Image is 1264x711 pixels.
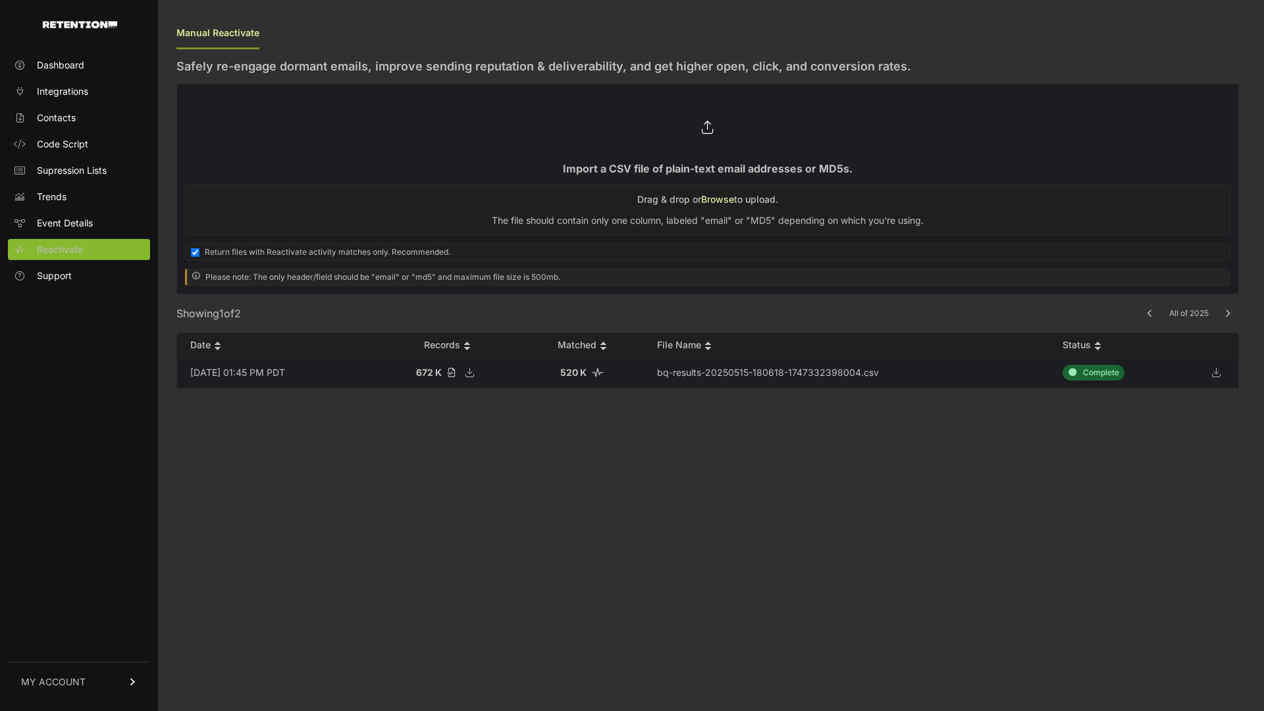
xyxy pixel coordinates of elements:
[416,367,442,378] strong: 672 K
[8,213,150,234] a: Event Details
[520,333,644,357] th: Matched
[8,107,150,128] a: Contacts
[1225,308,1230,318] a: Next
[592,368,604,377] i: Number of matched records
[37,269,72,282] span: Support
[37,111,76,124] span: Contacts
[177,333,375,357] th: Date
[8,662,150,702] a: MY ACCOUNT
[176,57,1239,76] h2: Safely re-engage dormant emails, improve sending reputation & deliverability, and get higher open...
[37,243,83,256] span: Reactivate
[1094,341,1101,351] img: no_sort-eaf950dc5ab64cae54d48a5578032e96f70b2ecb7d747501f34c8f2db400fb66.gif
[8,265,150,286] a: Support
[37,164,107,177] span: Supression Lists
[447,368,455,377] i: Record count of the file
[463,341,471,351] img: no_sort-eaf950dc5ab64cae54d48a5578032e96f70b2ecb7d747501f34c8f2db400fb66.gif
[704,341,712,351] img: no_sort-eaf950dc5ab64cae54d48a5578032e96f70b2ecb7d747501f34c8f2db400fb66.gif
[560,367,587,378] strong: 520 K
[37,59,84,72] span: Dashboard
[1049,333,1194,357] th: Status
[1139,302,1239,325] nav: Page navigation
[176,305,241,321] div: Showing of
[37,85,88,98] span: Integrations
[8,134,150,155] a: Code Script
[37,217,93,230] span: Event Details
[214,341,221,351] img: no_sort-eaf950dc5ab64cae54d48a5578032e96f70b2ecb7d747501f34c8f2db400fb66.gif
[191,248,199,257] input: Return files with Reactivate activity matches only. Recommended.
[644,333,1049,357] th: File Name
[1063,365,1124,381] div: Complete
[219,307,224,320] span: 1
[8,186,150,207] a: Trends
[176,18,259,49] div: Manual Reactivate
[205,247,450,257] span: Return files with Reactivate activity matches only. Recommended.
[600,341,607,351] img: no_sort-eaf950dc5ab64cae54d48a5578032e96f70b2ecb7d747501f34c8f2db400fb66.gif
[1147,308,1153,318] a: Previous
[8,81,150,102] a: Integrations
[43,21,117,28] img: Retention.com
[177,357,375,388] td: [DATE] 01:45 PM PDT
[37,190,66,203] span: Trends
[375,333,521,357] th: Records
[234,307,241,320] span: 2
[644,357,1049,388] td: bq-results-20250515-180618-1747332398004.csv
[37,138,88,151] span: Code Script
[8,160,150,181] a: Supression Lists
[1161,308,1217,319] li: All of 2025
[8,239,150,260] a: Reactivate
[21,675,86,689] span: MY ACCOUNT
[8,55,150,76] a: Dashboard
